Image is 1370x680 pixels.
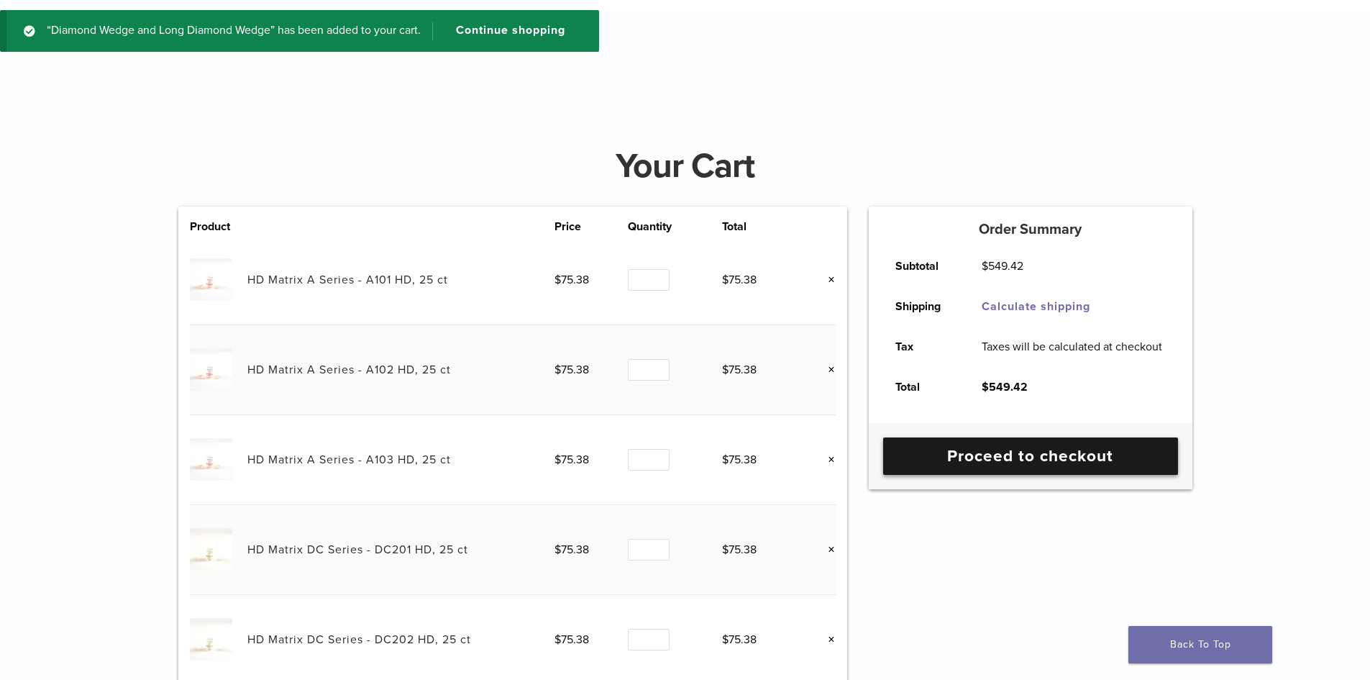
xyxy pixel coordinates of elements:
bdi: 75.38 [722,453,757,467]
th: Tax [880,327,966,367]
span: $ [554,363,561,377]
th: Product [190,218,247,235]
span: $ [554,273,561,287]
th: Total [722,218,796,235]
img: HD Matrix A Series - A103 HD, 25 ct [190,438,232,481]
bdi: 75.38 [722,633,757,647]
bdi: 75.38 [554,363,589,377]
span: $ [982,259,988,273]
a: Remove this item [817,361,836,379]
span: $ [722,273,729,287]
a: HD Matrix A Series - A102 HD, 25 ct [247,363,451,377]
h5: Order Summary [869,221,1192,238]
span: $ [554,633,561,647]
a: Remove this item [817,450,836,469]
th: Quantity [628,218,721,235]
span: $ [722,633,729,647]
a: Calculate shipping [982,299,1090,314]
a: Continue shopping [432,22,576,40]
bdi: 75.38 [554,633,589,647]
img: HD Matrix A Series - A101 HD, 25 ct [190,258,232,301]
span: $ [554,543,561,557]
bdi: 75.38 [554,543,589,557]
span: $ [722,363,729,377]
img: HD Matrix A Series - A102 HD, 25 ct [190,348,232,391]
th: Price [554,218,629,235]
bdi: 75.38 [722,543,757,557]
a: HD Matrix DC Series - DC202 HD, 25 ct [247,633,471,647]
a: Remove this item [817,271,836,289]
h1: Your Cart [168,149,1203,183]
img: HD Matrix DC Series - DC201 HD, 25 ct [190,528,232,571]
bdi: 75.38 [554,453,589,467]
bdi: 549.42 [982,259,1023,273]
a: Remove this item [817,540,836,559]
a: Remove this item [817,630,836,649]
img: HD Matrix DC Series - DC202 HD, 25 ct [190,618,232,661]
span: $ [722,543,729,557]
bdi: 75.38 [554,273,589,287]
a: HD Matrix DC Series - DC201 HD, 25 ct [247,543,468,557]
span: $ [554,453,561,467]
td: Taxes will be calculated at checkout [966,327,1179,367]
a: HD Matrix A Series - A103 HD, 25 ct [247,453,451,467]
a: HD Matrix A Series - A101 HD, 25 ct [247,273,448,287]
th: Subtotal [880,246,966,286]
span: $ [722,453,729,467]
a: Proceed to checkout [883,438,1178,475]
span: $ [982,380,989,394]
a: Back To Top [1128,626,1272,663]
bdi: 549.42 [982,380,1028,394]
th: Total [880,367,966,407]
bdi: 75.38 [722,363,757,377]
th: Shipping [880,286,966,327]
bdi: 75.38 [722,273,757,287]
